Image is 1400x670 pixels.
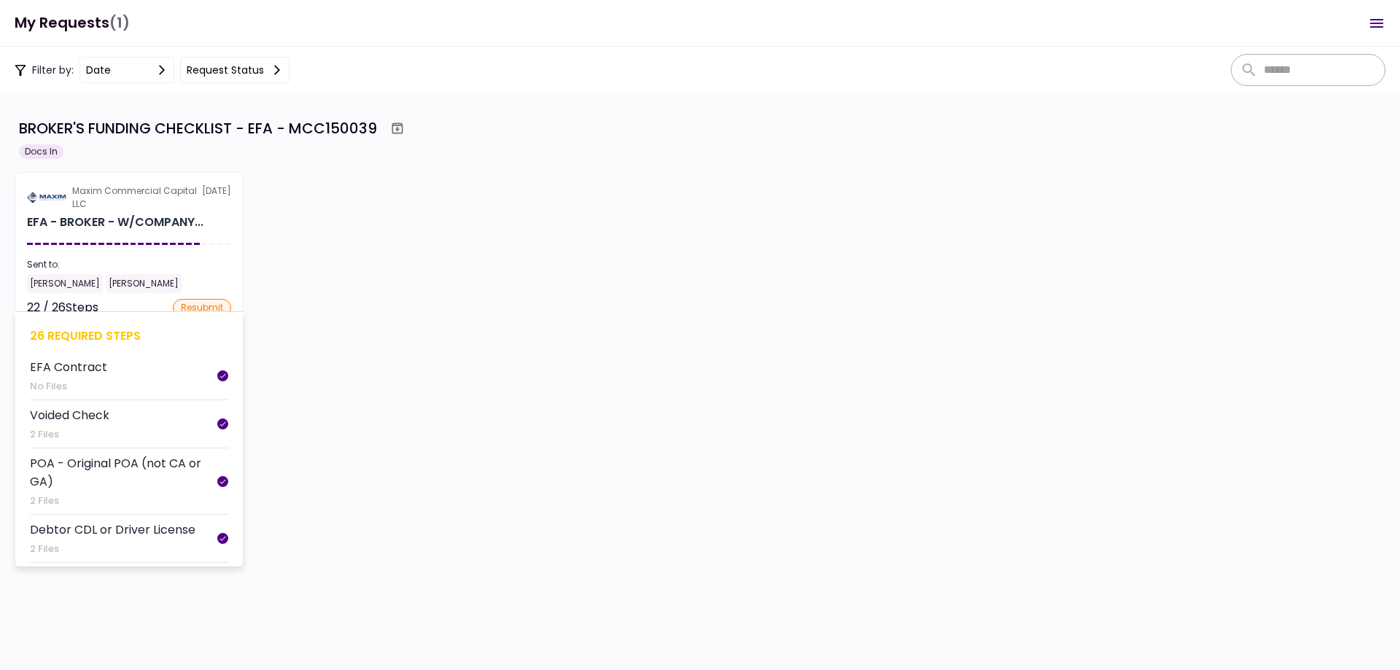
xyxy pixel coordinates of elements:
div: Voided Check [30,406,109,424]
button: Request status [180,57,289,83]
div: No Files [30,379,107,394]
div: EFA - BROKER - W/COMPANY - FUNDING CHECKLIST for KIVU TRANSPORTATION LLC [27,214,203,231]
div: Docs In [19,144,63,159]
div: EFA Contract [30,358,107,376]
img: Partner logo [27,191,66,204]
span: (1) [109,8,130,38]
div: [DATE] [27,184,231,211]
h1: My Requests [15,8,130,38]
div: POA - Original POA (not CA or GA) [30,454,217,491]
div: BROKER'S FUNDING CHECKLIST - EFA - MCC150039 [19,117,377,139]
div: 2 Files [30,494,217,508]
div: resubmit [173,299,231,316]
button: date [79,57,174,83]
div: 22 / 26 Steps [27,299,98,316]
div: Maxim Commercial Capital LLC [72,184,202,211]
div: Sent to: [27,258,231,271]
div: 2 Files [30,542,195,556]
div: 2 Files [30,427,109,442]
button: Open menu [1359,6,1394,41]
button: Archive workflow [384,115,411,141]
div: 26 required steps [30,327,228,345]
div: Filter by: [15,57,289,83]
div: date [86,62,111,78]
div: [PERSON_NAME] [27,274,103,293]
div: [PERSON_NAME] [106,274,182,293]
div: Debtor CDL or Driver License [30,521,195,539]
